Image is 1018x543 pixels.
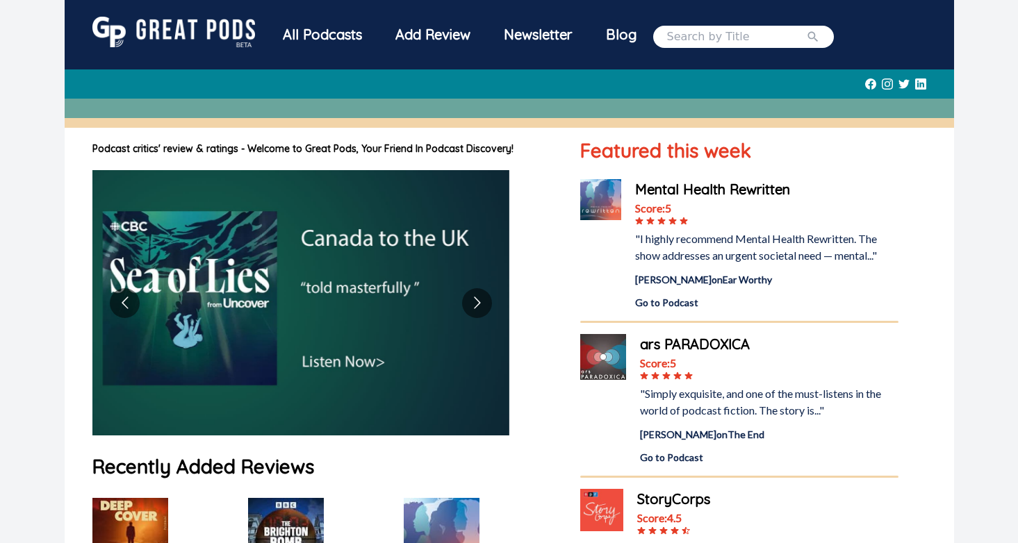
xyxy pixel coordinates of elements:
[667,28,806,45] input: Search by Title
[580,489,623,531] img: StoryCorps
[637,489,898,510] a: StoryCorps
[635,231,898,264] div: "I highly recommend Mental Health Rewritten. The show addresses an urgent societal need — mental..."
[635,295,898,310] a: Go to Podcast
[580,179,621,220] img: Mental Health Rewritten
[580,136,898,165] h1: Featured this week
[640,334,898,355] a: ars PARADOXICA
[266,17,379,56] a: All Podcasts
[92,17,255,47] img: GreatPods
[580,334,626,380] img: ars PARADOXICA
[640,427,898,442] div: [PERSON_NAME] on The End
[640,385,898,419] div: "Simply exquisite, and one of the must-listens in the world of podcast fiction. The story is..."
[462,288,492,318] button: Go to next slide
[487,17,589,53] div: Newsletter
[635,272,898,287] div: [PERSON_NAME] on Ear Worthy
[92,452,553,481] h1: Recently Added Reviews
[640,355,898,371] div: Score: 5
[487,17,589,56] a: Newsletter
[640,450,898,465] a: Go to Podcast
[379,17,487,53] a: Add Review
[266,17,379,53] div: All Podcasts
[635,200,898,217] div: Score: 5
[92,142,553,156] h1: Podcast critics' review & ratings - Welcome to Great Pods, Your Friend In Podcast Discovery!
[637,510,898,526] div: Score: 4.5
[92,170,509,435] img: image
[589,17,653,53] a: Blog
[635,179,898,200] a: Mental Health Rewritten
[110,288,140,318] button: Go to previous slide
